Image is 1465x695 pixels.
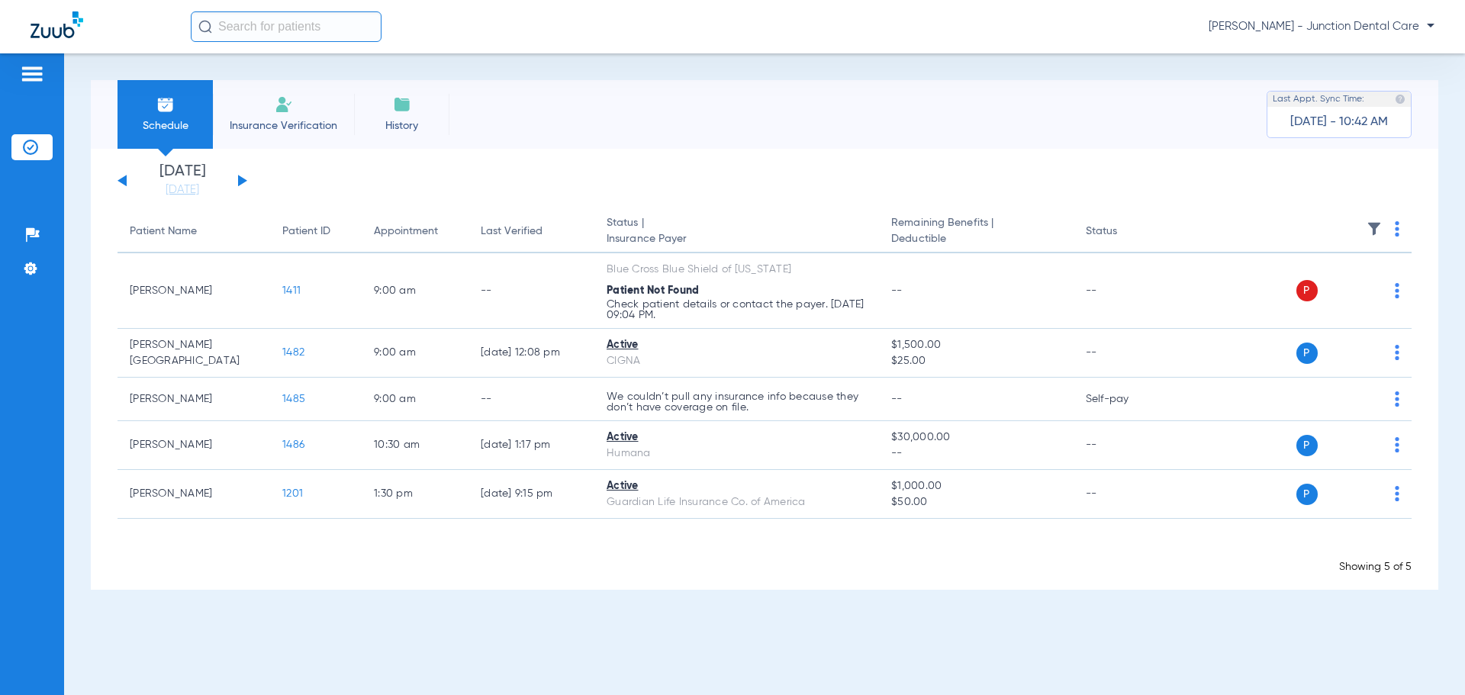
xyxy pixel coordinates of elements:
[282,285,301,296] span: 1411
[118,421,270,470] td: [PERSON_NAME]
[1074,211,1177,253] th: Status
[891,494,1061,510] span: $50.00
[607,285,699,296] span: Patient Not Found
[1367,221,1382,236] img: filter.svg
[137,182,228,198] a: [DATE]
[891,478,1061,494] span: $1,000.00
[468,253,594,329] td: --
[891,337,1061,353] span: $1,500.00
[118,378,270,421] td: [PERSON_NAME]
[607,299,867,320] p: Check patient details or contact the payer. [DATE] 09:04 PM.
[118,470,270,519] td: [PERSON_NAME]
[156,95,175,114] img: Schedule
[607,353,867,369] div: CIGNA
[1395,486,1399,501] img: group-dot-blue.svg
[891,353,1061,369] span: $25.00
[362,253,468,329] td: 9:00 AM
[891,446,1061,462] span: --
[607,446,867,462] div: Humana
[1395,94,1405,105] img: last sync help info
[607,478,867,494] div: Active
[137,164,228,198] li: [DATE]
[879,211,1073,253] th: Remaining Benefits |
[374,224,438,240] div: Appointment
[118,253,270,329] td: [PERSON_NAME]
[282,224,349,240] div: Patient ID
[468,378,594,421] td: --
[891,231,1061,247] span: Deductible
[607,430,867,446] div: Active
[374,224,456,240] div: Appointment
[275,95,293,114] img: Manual Insurance Verification
[607,494,867,510] div: Guardian Life Insurance Co. of America
[481,224,543,240] div: Last Verified
[365,118,438,134] span: History
[1296,435,1318,456] span: P
[481,224,582,240] div: Last Verified
[393,95,411,114] img: History
[594,211,879,253] th: Status |
[362,421,468,470] td: 10:30 AM
[1074,329,1177,378] td: --
[129,118,201,134] span: Schedule
[1395,345,1399,360] img: group-dot-blue.svg
[1395,437,1399,452] img: group-dot-blue.svg
[31,11,83,38] img: Zuub Logo
[891,285,903,296] span: --
[1395,283,1399,298] img: group-dot-blue.svg
[191,11,382,42] input: Search for patients
[362,329,468,378] td: 9:00 AM
[1209,19,1434,34] span: [PERSON_NAME] - Junction Dental Care
[282,394,305,404] span: 1485
[20,65,44,83] img: hamburger-icon
[130,224,197,240] div: Patient Name
[607,231,867,247] span: Insurance Payer
[1296,343,1318,364] span: P
[1395,221,1399,236] img: group-dot-blue.svg
[468,329,594,378] td: [DATE] 12:08 PM
[1339,561,1412,572] span: Showing 5 of 5
[282,347,304,358] span: 1482
[1296,484,1318,505] span: P
[607,262,867,278] div: Blue Cross Blue Shield of [US_STATE]
[1074,378,1177,421] td: Self-pay
[607,391,867,413] p: We couldn’t pull any insurance info because they don’t have coverage on file.
[468,421,594,470] td: [DATE] 1:17 PM
[282,488,303,499] span: 1201
[1273,92,1364,107] span: Last Appt. Sync Time:
[282,224,330,240] div: Patient ID
[362,470,468,519] td: 1:30 PM
[1296,280,1318,301] span: P
[224,118,343,134] span: Insurance Verification
[891,394,903,404] span: --
[118,329,270,378] td: [PERSON_NAME] [GEOGRAPHIC_DATA]
[1074,253,1177,329] td: --
[1290,114,1388,130] span: [DATE] - 10:42 AM
[1074,421,1177,470] td: --
[1074,470,1177,519] td: --
[468,470,594,519] td: [DATE] 9:15 PM
[282,439,304,450] span: 1486
[198,20,212,34] img: Search Icon
[1395,391,1399,407] img: group-dot-blue.svg
[607,337,867,353] div: Active
[891,430,1061,446] span: $30,000.00
[130,224,258,240] div: Patient Name
[362,378,468,421] td: 9:00 AM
